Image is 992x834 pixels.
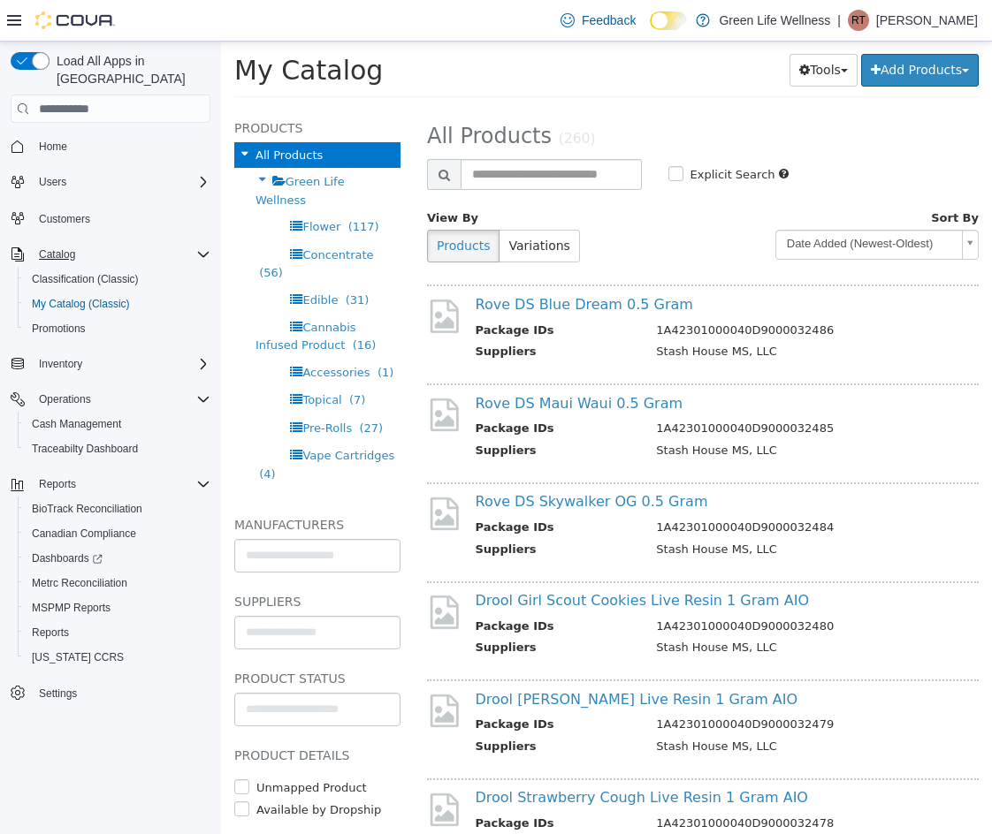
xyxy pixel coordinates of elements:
[25,523,143,544] a: Canadian Compliance
[32,353,89,375] button: Inventory
[32,601,111,615] span: MSPMP Reports
[422,378,758,400] td: 1A42301000040D9000032485
[127,178,158,192] span: (117)
[18,316,217,341] button: Promotions
[18,645,217,670] button: [US_STATE] CCRS
[35,11,115,29] img: Cova
[4,133,217,159] button: Home
[254,280,422,302] th: Package IDs
[254,576,422,598] th: Package IDs
[254,696,422,718] th: Suppliers
[32,171,73,193] button: Users
[32,135,210,157] span: Home
[555,189,734,216] span: Date Added (Newest-Oldest)
[32,389,98,410] button: Operations
[206,453,240,491] img: missing-image.png
[32,527,136,541] span: Canadian Compliance
[18,571,217,595] button: Metrc Reconciliation
[4,170,217,194] button: Users
[254,773,422,795] th: Package IDs
[13,13,162,44] span: My Catalog
[25,293,137,315] a: My Catalog (Classic)
[4,387,217,412] button: Operations
[25,523,210,544] span: Canadian Compliance
[254,378,422,400] th: Package IDs
[568,12,637,45] button: Tools
[254,550,588,567] a: Drool Girl Scout Cookies Live Resin 1 Gram AIO
[719,10,830,31] p: Green Life Wellness
[32,171,210,193] span: Users
[25,622,76,643] a: Reports
[13,550,179,571] h5: Suppliers
[25,413,128,435] a: Cash Management
[25,269,146,290] a: Classification (Classic)
[18,595,217,620] button: MSPMP Reports
[254,477,422,499] th: Package IDs
[206,650,240,688] img: missing-image.png
[876,10,978,31] p: [PERSON_NAME]
[31,738,146,755] label: Unmapped Product
[32,625,69,640] span: Reports
[278,188,358,221] button: Variations
[81,252,117,265] span: Edible
[138,380,162,393] span: (27)
[13,76,179,97] h5: Products
[32,272,139,286] span: Classification (Classic)
[39,357,82,371] span: Inventory
[4,352,217,376] button: Inventory
[553,3,643,38] a: Feedback
[18,497,217,521] button: BioTrack Reconciliation
[4,242,217,267] button: Catalog
[254,747,586,764] a: Drool Strawberry Cough Live Resin 1 Gram AIO
[39,212,90,226] span: Customers
[132,297,156,310] span: (16)
[81,324,149,337] span: Accessories
[32,502,142,516] span: BioTrack Reconciliation
[81,380,131,393] span: Pre-Rolls
[422,400,758,422] td: Stash House MS, LLC
[640,12,758,45] button: Add Products
[31,760,160,777] label: Available by Dropship
[32,136,74,157] a: Home
[710,170,758,183] span: Sort By
[81,407,173,421] span: Vape Cartridges
[39,686,77,701] span: Settings
[25,597,118,618] a: MSPMP Reports
[422,477,758,499] td: 1A42301000040D9000032484
[25,548,110,569] a: Dashboards
[338,89,375,105] small: (260)
[32,650,124,664] span: [US_STATE] CCRS
[25,572,210,594] span: Metrc Reconciliation
[34,279,135,310] span: Cannabis Infused Product
[156,324,172,337] span: (1)
[25,413,210,435] span: Cash Management
[254,649,576,666] a: Drool [PERSON_NAME] Live Resin 1 Gram AIO
[32,682,210,704] span: Settings
[254,499,422,521] th: Suppliers
[32,207,210,229] span: Customers
[206,551,240,589] img: missing-image.png
[34,133,124,164] span: Green Life Wellness
[32,244,82,265] button: Catalog
[13,703,179,724] h5: Product Details
[254,353,462,370] a: Rove DS Maui Waui 0.5 Gram
[38,224,62,238] span: (56)
[465,125,554,142] label: Explicit Search
[32,442,138,456] span: Traceabilty Dashboard
[32,417,121,431] span: Cash Management
[39,140,67,154] span: Home
[32,322,86,336] span: Promotions
[39,175,66,189] span: Users
[18,292,217,316] button: My Catalog (Classic)
[50,52,210,87] span: Load All Apps in [GEOGRAPHIC_DATA]
[18,521,217,546] button: Canadian Compliance
[11,126,210,752] nav: Complex example
[206,255,240,293] img: missing-image.png
[837,10,841,31] p: |
[32,683,84,704] a: Settings
[81,352,120,365] span: Topical
[128,352,144,365] span: (7)
[25,572,134,594] a: Metrc Reconciliation
[206,188,279,221] button: Products
[206,354,240,392] img: missing-image.png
